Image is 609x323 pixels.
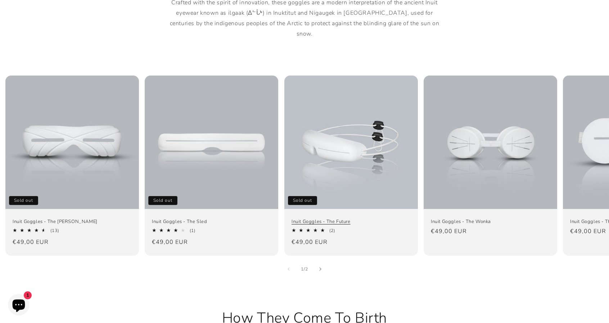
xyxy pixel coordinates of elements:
a: Inuit Goggles - The Future [292,219,411,225]
a: Inuit Goggles - The Sled [152,219,271,225]
a: Inuit Goggles - The [PERSON_NAME] [13,219,132,225]
a: Inuit Goggles - The Wonka [431,219,550,225]
inbox-online-store-chat: Shopify online store chat [6,294,32,317]
span: 2 [305,265,308,273]
button: Slide left [281,261,297,277]
span: / [304,265,305,273]
span: 1 [301,265,304,273]
button: Slide right [312,261,328,277]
